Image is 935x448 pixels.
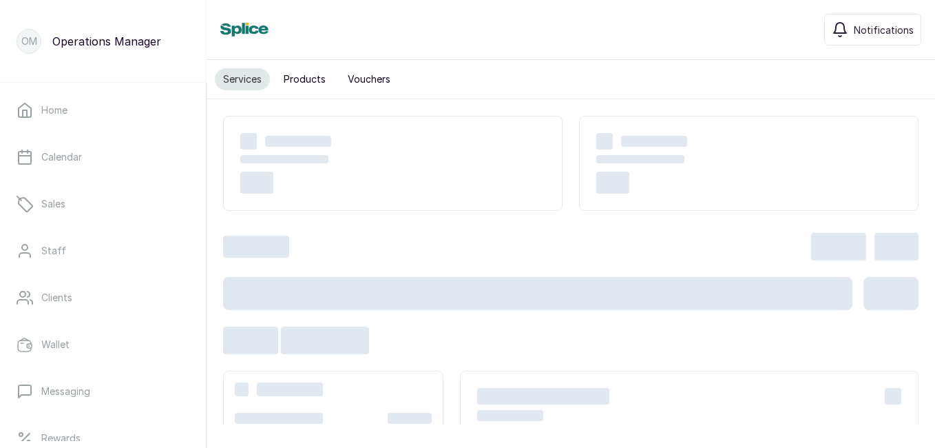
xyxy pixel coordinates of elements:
p: Home [41,103,67,117]
a: Staff [11,232,195,270]
p: OM [21,34,37,48]
button: Notifications [824,14,921,45]
button: Products [275,68,334,90]
p: Calendar [41,150,82,164]
button: Vouchers [339,68,399,90]
p: Messaging [41,385,90,398]
p: Wallet [41,338,70,352]
a: Calendar [11,138,195,176]
a: Messaging [11,372,195,411]
p: Sales [41,197,65,211]
button: Services [215,68,270,90]
a: Wallet [11,325,195,364]
p: Clients [41,291,72,305]
span: Notifications [854,23,914,37]
p: Rewards [41,431,81,445]
a: Home [11,91,195,130]
a: Clients [11,278,195,317]
a: Sales [11,185,195,223]
p: Operations Manager [52,33,161,50]
p: Staff [41,244,66,258]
